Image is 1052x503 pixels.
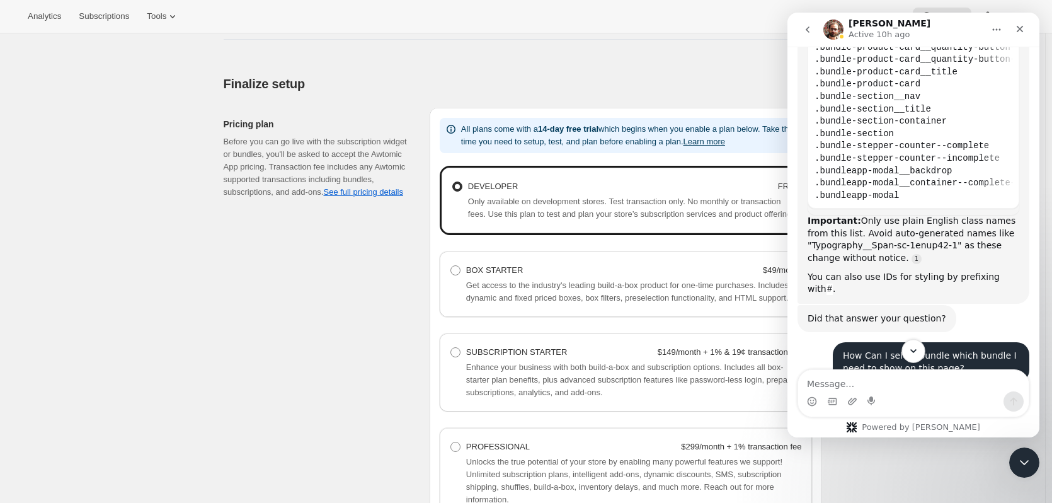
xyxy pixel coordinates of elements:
div: Only use plain English class names from this list. Avoid auto-generated names like "Typography__S... [20,202,232,251]
div: Brooke says… [10,330,242,379]
span: Finalize setup [224,77,305,91]
button: Send a message… [216,379,236,399]
span: SUBSCRIPTION STARTER [466,347,568,357]
span: Settings [994,11,1024,21]
span: Enhance your business with both build-a-box and subscription options. Includes all box-starter pl... [466,362,794,397]
button: Help [913,8,971,25]
b: Important: [20,203,74,213]
button: Start recording [80,384,90,394]
span: BOX STARTER [466,265,523,275]
div: Fin says… [10,292,242,330]
span: Only available on development stores. Test transaction only. No monthly or transaction fees. Use ... [468,197,798,219]
button: Analytics [20,8,69,25]
button: Tools [139,8,186,25]
p: All plans come with a which begins when you enable a plan below. Take the time you need to setup,... [461,123,807,148]
div: Before you can go live with the subscription widget or bundles, you'll be asked to accept the Awt... [224,136,409,199]
b: 14-day free trial [538,124,598,134]
a: Source reference 11063715: [124,241,134,251]
div: How Can I select bundle which bundle I need to show on this page? [45,330,242,369]
strong: $49/month [763,265,801,275]
a: See full pricing details [323,187,403,197]
div: How Can I select bundle which bundle I need to show on this page? [55,337,232,362]
iframe: Intercom live chat [787,13,1039,437]
button: Learn more [683,137,725,146]
button: Scroll to bottom [114,327,137,350]
button: Gif picker [40,384,50,394]
textarea: Message… [11,357,241,379]
span: Get access to the industry's leading build-a-box product for one-time purchases. Includes dynamic... [466,280,789,303]
div: You can also use IDs for styling by prefixing with . [20,258,232,284]
code: # [39,271,45,282]
div: Did that answer your question? [20,300,159,313]
button: Upload attachment [60,384,70,394]
button: Settings [974,8,1032,25]
strong: $149/month + 1% & 19¢ transaction fee [658,347,802,357]
span: Help [933,11,951,21]
span: DEVELOPER [468,182,518,191]
button: Subscriptions [71,8,137,25]
strong: FREE [778,182,800,191]
span: Analytics [28,11,61,21]
button: Emoji picker [20,384,30,394]
span: Tools [147,11,166,21]
strong: $299/month + 1% transaction fee [681,442,801,451]
h2: Pricing plan [224,118,409,130]
span: PROFESSIONAL [466,442,530,451]
span: Subscriptions [79,11,129,21]
div: Did that answer your question? [10,292,169,320]
iframe: Intercom live chat [1009,448,1039,478]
